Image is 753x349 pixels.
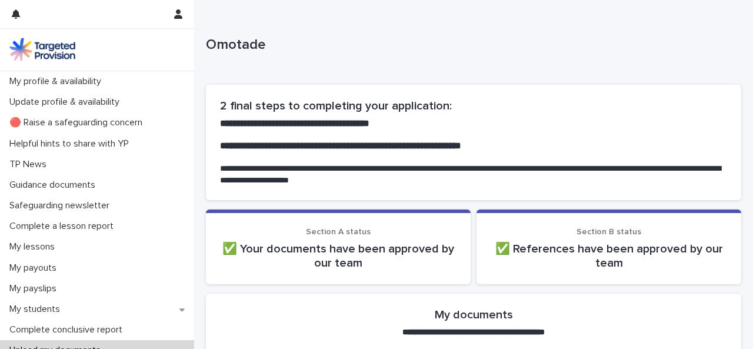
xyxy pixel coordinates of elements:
[5,304,69,315] p: My students
[5,283,66,294] p: My payslips
[5,159,56,170] p: TP News
[5,241,64,252] p: My lessons
[9,38,75,61] img: M5nRWzHhSzIhMunXDL62
[5,138,138,149] p: Helpful hints to share with YP
[5,262,66,274] p: My payouts
[5,76,111,87] p: My profile & availability
[435,308,513,322] h2: My documents
[5,180,105,191] p: Guidance documents
[206,36,737,54] p: Omotade
[5,200,119,211] p: Safeguarding newsletter
[5,221,123,232] p: Complete a lesson report
[220,99,727,113] h2: 2 final steps to completing your application:
[5,97,129,108] p: Update profile & availability
[491,242,727,270] p: ✅ References have been approved by our team
[306,228,371,236] span: Section A status
[5,324,132,335] p: Complete conclusive report
[220,242,457,270] p: ✅ Your documents have been approved by our team
[577,228,641,236] span: Section B status
[5,117,152,128] p: 🔴 Raise a safeguarding concern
